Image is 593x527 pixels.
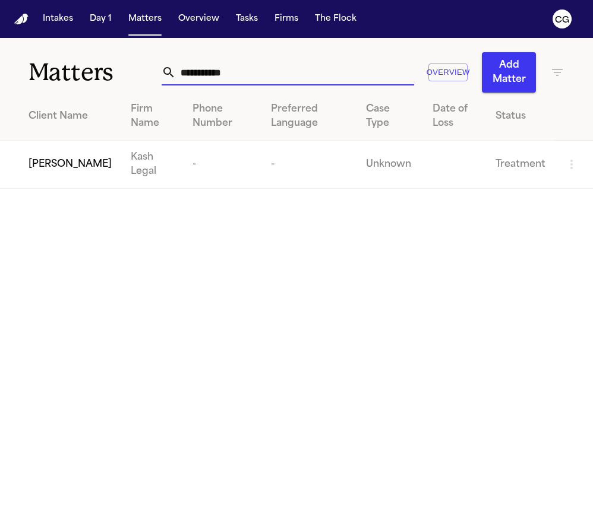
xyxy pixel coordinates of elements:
div: Firm Name [131,102,174,131]
button: Overview [174,8,224,30]
button: The Flock [310,8,361,30]
button: Tasks [231,8,263,30]
td: Unknown [357,141,423,189]
h1: Matters [29,58,162,87]
button: Overview [428,64,468,82]
img: Finch Logo [14,14,29,25]
div: Preferred Language [271,102,347,131]
div: Status [496,109,545,123]
td: Treatment [486,141,555,189]
a: Home [14,14,29,25]
button: Matters [124,8,166,30]
td: - [183,141,261,189]
div: Client Name [29,109,112,123]
td: - [261,141,357,189]
button: Intakes [38,8,78,30]
button: Add Matter [482,52,536,93]
div: Date of Loss [433,102,477,131]
td: Kash Legal [121,141,183,189]
button: Day 1 [85,8,116,30]
span: [PERSON_NAME] [29,157,112,172]
div: Phone Number [193,102,252,131]
button: Firms [270,8,303,30]
div: Case Type [366,102,414,131]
